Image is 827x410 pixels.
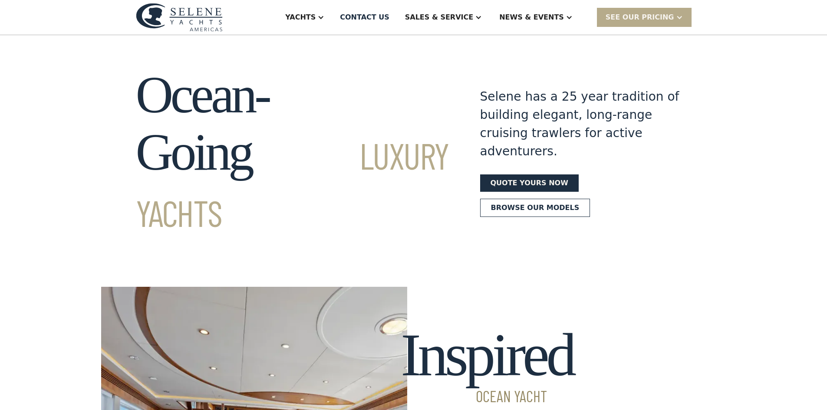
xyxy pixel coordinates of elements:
div: Yachts [285,12,316,23]
a: Browse our models [480,199,590,217]
div: SEE Our Pricing [597,8,692,26]
span: Luxury Yachts [136,133,449,234]
div: News & EVENTS [499,12,564,23]
div: SEE Our Pricing [606,12,674,23]
h1: Ocean-Going [136,66,449,238]
div: Selene has a 25 year tradition of building elegant, long-range cruising trawlers for active adven... [480,88,680,161]
div: Contact US [340,12,389,23]
span: Ocean Yacht [401,388,573,404]
a: Quote yours now [480,174,579,192]
div: Sales & Service [405,12,473,23]
img: logo [136,3,223,31]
